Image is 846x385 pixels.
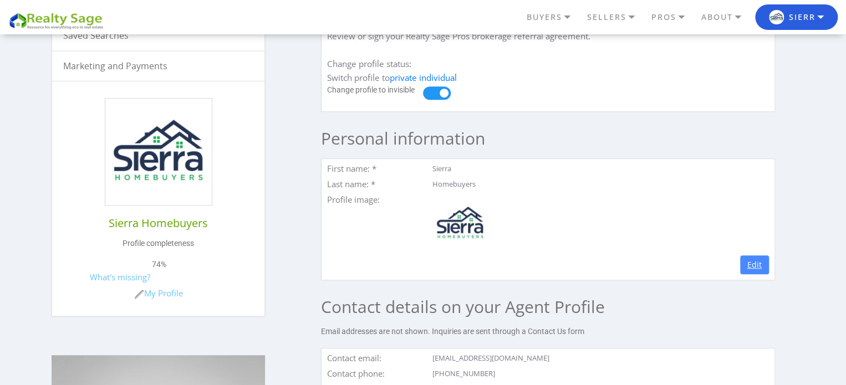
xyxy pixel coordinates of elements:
button: RS user logo Sierr [755,4,838,30]
a: Marketing and Payments [52,52,264,81]
p: Email addresses are not shown. Inquiries are sent through a Contact Us form [321,326,775,337]
div: Profile image: [327,196,427,207]
img: REALTY SAGE [8,11,108,30]
div: Contact email: [327,354,427,365]
h6: Sierra Homebuyers [69,217,248,230]
a: Saved Searches [52,21,264,50]
img: Sierra Homebuyers [432,196,488,251]
a: SELLERS [584,8,649,27]
p: Change profile to invisible [327,85,423,96]
div: Contact phone: [327,369,427,381]
div: [PHONE_NUMBER] [430,369,769,378]
a: BUYERS [524,8,584,27]
a: My Profile [134,288,183,299]
div: First name: * [327,165,427,176]
div: [EMAIL_ADDRESS][DOMAIN_NAME] [430,354,769,363]
a: Edit [740,255,769,274]
div: Sierra [430,165,769,173]
span: 74% [152,259,166,270]
a: What's missing? [90,271,150,283]
a: PROS [649,8,699,27]
h2: Contact details on your Agent Profile [321,291,775,322]
img: RS user logo [769,10,784,25]
div: Last name: * [327,180,427,191]
a: ABOUT [699,8,755,27]
p: Profile completeness [69,238,248,249]
div: Homebuyers [430,180,769,189]
a: private individual [390,72,457,83]
h2: Personal information [321,123,775,154]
